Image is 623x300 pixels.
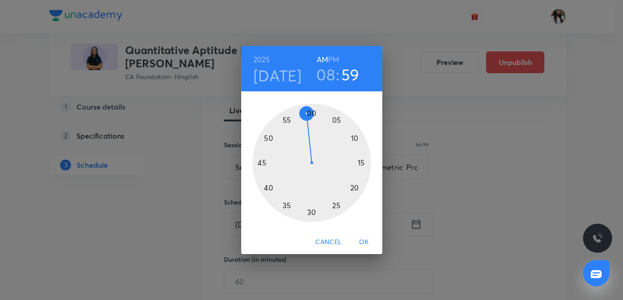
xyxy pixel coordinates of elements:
h3: : [336,65,339,84]
button: [DATE] [253,66,302,85]
button: 59 [341,65,360,84]
button: 2025 [253,53,270,66]
button: 08 [316,65,335,84]
button: OK [349,234,379,250]
button: PM [328,53,339,66]
button: Cancel [312,234,345,250]
span: Cancel [315,236,342,248]
span: OK [353,236,375,248]
button: AM [317,53,328,66]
